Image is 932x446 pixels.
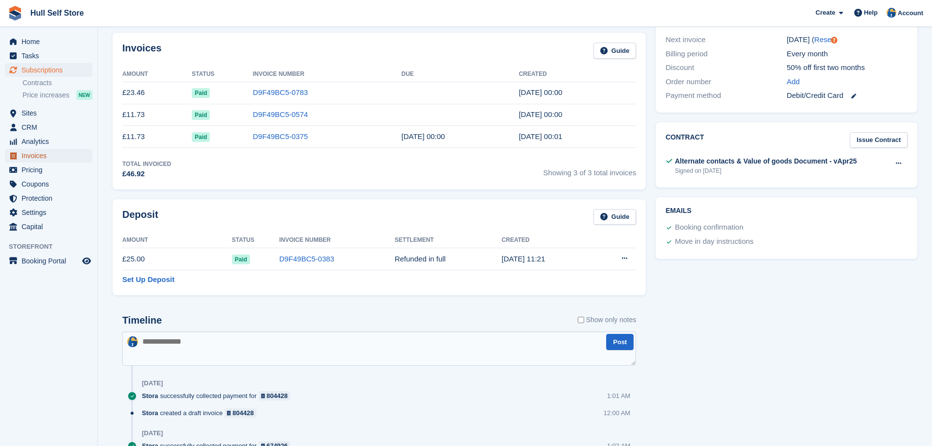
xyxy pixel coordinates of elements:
[26,5,88,21] a: Hull Self Store
[675,156,857,166] div: Alternate contacts & Value of goods Document - vApr25
[142,429,163,437] div: [DATE]
[675,166,857,175] div: Signed on [DATE]
[122,160,171,168] div: Total Invoiced
[122,67,192,82] th: Amount
[787,34,908,46] div: [DATE] ( )
[519,110,562,118] time: 2025-08-03 23:00:29 UTC
[830,36,839,45] div: Tooltip anchor
[814,35,833,44] a: Reset
[887,8,896,18] img: Hull Self Store
[5,149,92,163] a: menu
[22,35,80,48] span: Home
[22,49,80,63] span: Tasks
[519,67,636,82] th: Created
[279,255,335,263] a: D9F49BC5-0383
[259,391,291,400] a: 804428
[122,315,162,326] h2: Timeline
[22,120,80,134] span: CRM
[142,391,158,400] span: Stora
[578,315,584,325] input: Show only notes
[5,177,92,191] a: menu
[232,233,279,248] th: Status
[23,91,69,100] span: Price increases
[5,35,92,48] a: menu
[22,149,80,163] span: Invoices
[501,255,545,263] time: 2025-07-05 10:21:00 UTC
[232,255,250,264] span: Paid
[22,106,80,120] span: Sites
[253,67,402,82] th: Invoice Number
[22,163,80,177] span: Pricing
[593,43,636,59] a: Guide
[519,88,562,96] time: 2025-09-03 23:00:10 UTC
[127,336,138,347] img: Hull Self Store
[122,209,158,225] h2: Deposit
[665,34,786,46] div: Next invoice
[122,274,175,285] a: Set Up Deposit
[402,67,519,82] th: Due
[607,391,631,400] div: 1:01 AM
[81,255,92,267] a: Preview store
[665,62,786,73] div: Discount
[23,90,92,100] a: Price increases NEW
[122,168,171,180] div: £46.92
[122,43,161,59] h2: Invoices
[122,248,232,270] td: £25.00
[8,6,23,21] img: stora-icon-8386f47178a22dfd0bd8f6a31ec36ba5ce8667c1dd55bd0f319d3a0aa187defe.svg
[142,408,158,418] span: Stora
[604,408,631,418] div: 12:00 AM
[5,120,92,134] a: menu
[578,315,636,325] label: Show only notes
[76,90,92,100] div: NEW
[253,88,308,96] a: D9F49BC5-0783
[665,90,786,101] div: Payment method
[543,160,636,180] span: Showing 3 of 3 total invoices
[5,191,92,205] a: menu
[122,126,192,148] td: £11.73
[225,408,256,418] a: 804428
[192,67,253,82] th: Status
[192,110,210,120] span: Paid
[142,379,163,387] div: [DATE]
[787,62,908,73] div: 50% off first two months
[501,233,593,248] th: Created
[606,334,634,350] button: Post
[232,408,253,418] div: 804428
[5,220,92,234] a: menu
[5,254,92,268] a: menu
[675,222,743,234] div: Booking confirmation
[5,63,92,77] a: menu
[192,88,210,98] span: Paid
[122,82,192,104] td: £23.46
[267,391,288,400] div: 804428
[192,132,210,142] span: Paid
[787,76,800,88] a: Add
[787,90,908,101] div: Debit/Credit Card
[5,163,92,177] a: menu
[816,8,835,18] span: Create
[253,110,308,118] a: D9F49BC5-0574
[402,132,445,141] time: 2025-07-04 23:00:00 UTC
[395,248,502,270] td: Refunded in full
[5,206,92,219] a: menu
[142,391,295,400] div: successfully collected payment for
[519,132,562,141] time: 2025-07-03 23:01:00 UTC
[5,106,92,120] a: menu
[22,191,80,205] span: Protection
[122,233,232,248] th: Amount
[279,233,395,248] th: Invoice Number
[898,8,923,18] span: Account
[395,233,502,248] th: Settlement
[787,48,908,60] div: Every month
[5,135,92,148] a: menu
[9,242,97,252] span: Storefront
[22,135,80,148] span: Analytics
[22,63,80,77] span: Subscriptions
[253,132,308,141] a: D9F49BC5-0375
[850,132,908,148] a: Issue Contract
[22,220,80,234] span: Capital
[22,254,80,268] span: Booking Portal
[5,49,92,63] a: menu
[665,132,704,148] h2: Contract
[864,8,878,18] span: Help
